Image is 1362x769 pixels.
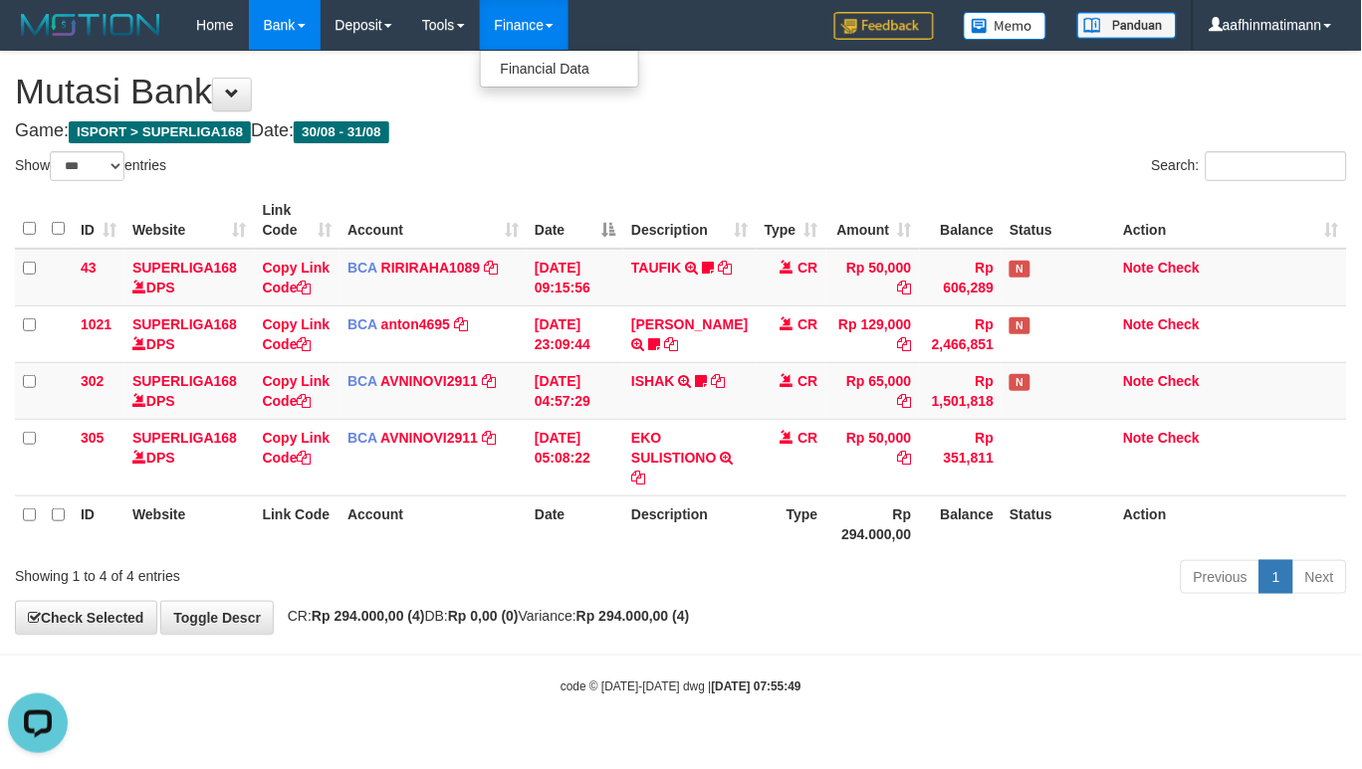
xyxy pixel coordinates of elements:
a: Check Selected [15,601,157,635]
a: AVNINOVI2911 [380,430,478,446]
a: EKO SULISTIONO [631,430,717,466]
span: BCA [347,373,377,389]
td: Rp 129,000 [826,305,920,362]
span: CR [797,260,817,276]
small: code © [DATE]-[DATE] dwg | [561,679,801,693]
th: Rp 294.000,00 [826,495,920,552]
a: Copy SRI BASUKI to clipboard [664,336,678,352]
th: Description: activate to sort column ascending [623,192,756,249]
th: ID [73,495,124,552]
span: CR [797,430,817,446]
td: DPS [124,249,255,306]
h1: Mutasi Bank [15,72,1347,111]
img: MOTION_logo.png [15,10,166,40]
img: Feedback.jpg [834,12,934,40]
a: anton4695 [381,316,450,332]
td: DPS [124,419,255,495]
th: Balance [920,192,1003,249]
th: Action [1115,495,1347,552]
a: Copy Link Code [263,316,331,352]
input: Search: [1206,151,1347,181]
a: Copy AVNINOVI2911 to clipboard [482,430,496,446]
a: Copy Rp 65,000 to clipboard [898,393,912,409]
td: DPS [124,305,255,362]
td: [DATE] 09:15:56 [527,249,623,306]
th: Status [1002,495,1115,552]
strong: [DATE] 07:55:49 [712,679,801,693]
span: 302 [81,373,104,389]
td: Rp 2,466,851 [920,305,1003,362]
span: 305 [81,430,104,446]
td: [DATE] 04:57:29 [527,362,623,419]
th: Description [623,495,756,552]
td: Rp 50,000 [826,249,920,306]
a: Note [1123,373,1154,389]
td: Rp 351,811 [920,419,1003,495]
a: Note [1123,430,1154,446]
th: Balance [920,495,1003,552]
span: ISPORT > SUPERLIGA168 [69,121,251,143]
a: Toggle Descr [160,601,274,635]
a: RIRIRAHA1089 [381,260,481,276]
a: AVNINOVI2911 [380,373,478,389]
a: SUPERLIGA168 [132,316,237,332]
label: Show entries [15,151,166,181]
span: 30/08 - 31/08 [294,121,389,143]
a: SUPERLIGA168 [132,430,237,446]
td: Rp 65,000 [826,362,920,419]
a: Copy anton4695 to clipboard [454,316,468,332]
a: Next [1292,560,1347,594]
a: Copy Link Code [263,373,331,409]
span: BCA [347,430,377,446]
span: CR: DB: Variance: [278,608,690,624]
span: 1021 [81,316,112,332]
a: ISHAK [631,373,675,389]
th: Action: activate to sort column ascending [1115,192,1347,249]
a: 1 [1259,560,1293,594]
img: Button%20Memo.svg [964,12,1047,40]
a: Check [1158,373,1200,389]
a: Copy Link Code [263,260,331,295]
td: [DATE] 23:09:44 [527,305,623,362]
th: Link Code: activate to sort column ascending [255,192,340,249]
a: Check [1158,430,1200,446]
td: Rp 50,000 [826,419,920,495]
a: TAUFIK [631,260,681,276]
th: Amount: activate to sort column ascending [826,192,920,249]
th: ID: activate to sort column ascending [73,192,124,249]
th: Link Code [255,495,340,552]
label: Search: [1152,151,1347,181]
a: Copy TAUFIK to clipboard [718,260,732,276]
a: [PERSON_NAME] [631,316,748,332]
a: Financial Data [481,56,638,82]
a: Note [1123,260,1154,276]
td: DPS [124,362,255,419]
td: Rp 1,501,818 [920,362,1003,419]
span: BCA [347,316,377,332]
a: Check [1158,260,1200,276]
h4: Game: Date: [15,121,1347,141]
th: Type [757,495,826,552]
td: Rp 606,289 [920,249,1003,306]
strong: Rp 0,00 (0) [448,608,519,624]
th: Website: activate to sort column ascending [124,192,255,249]
a: Check [1158,316,1200,332]
a: SUPERLIGA168 [132,373,237,389]
select: Showentries [50,151,124,181]
th: Status [1002,192,1115,249]
a: Copy AVNINOVI2911 to clipboard [482,373,496,389]
button: Open LiveChat chat widget [8,8,68,68]
img: panduan.png [1077,12,1177,39]
a: Previous [1181,560,1260,594]
span: CR [797,316,817,332]
strong: Rp 294.000,00 (4) [576,608,690,624]
a: SUPERLIGA168 [132,260,237,276]
span: BCA [347,260,377,276]
th: Account: activate to sort column ascending [340,192,527,249]
a: Copy Rp 50,000 to clipboard [898,280,912,295]
th: Website [124,495,255,552]
a: Copy EKO SULISTIONO to clipboard [631,470,645,485]
th: Type: activate to sort column ascending [757,192,826,249]
td: [DATE] 05:08:22 [527,419,623,495]
span: Has Note [1010,261,1029,278]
